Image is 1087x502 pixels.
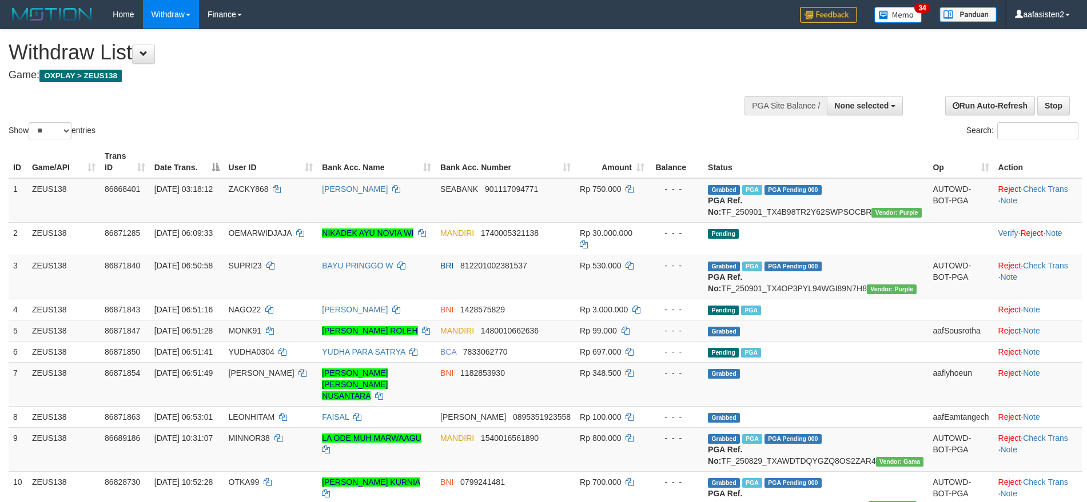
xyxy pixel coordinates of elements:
[928,178,993,223] td: AUTOWD-BOT-PGA
[998,261,1021,270] a: Reject
[460,477,505,487] span: Copy 0799241481 to clipboard
[945,96,1035,115] a: Run Auto-Refresh
[654,346,699,358] div: - - -
[9,299,27,320] td: 4
[1000,489,1017,498] a: Note
[827,96,903,115] button: None selected
[580,433,621,443] span: Rp 800.000
[741,348,761,358] span: Marked by aafpengsreynich
[876,457,924,467] span: Vendor URL: https://trx31.1velocity.biz
[105,433,140,443] span: 86689186
[460,305,505,314] span: Copy 1428575829 to clipboard
[229,326,262,335] span: MONK91
[440,412,506,421] span: [PERSON_NAME]
[1023,326,1040,335] a: Note
[224,146,318,178] th: User ID: activate to sort column ascending
[998,326,1021,335] a: Reject
[460,261,527,270] span: Copy 812201002381537 to clipboard
[322,477,420,487] a: [PERSON_NAME] KURNIA
[654,304,699,315] div: - - -
[580,305,628,314] span: Rp 3.000.000
[481,326,539,335] span: Copy 1480010662636 to clipboard
[708,434,740,444] span: Grabbed
[440,261,453,270] span: BRI
[154,305,213,314] span: [DATE] 06:51:16
[105,368,140,377] span: 86871854
[998,368,1021,377] a: Reject
[9,41,713,64] h1: Withdraw List
[654,260,699,271] div: - - -
[440,184,478,194] span: SEABANK
[998,412,1021,421] a: Reject
[229,184,269,194] span: ZACKY868
[9,427,27,471] td: 9
[994,299,1082,320] td: ·
[9,178,27,223] td: 1
[994,406,1082,427] td: ·
[1000,445,1017,454] a: Note
[229,261,262,270] span: SUPRI23
[440,477,453,487] span: BNI
[229,228,292,238] span: OEMARWIDJAJA
[649,146,703,178] th: Balance
[742,434,762,444] span: Marked by aafkaynarin
[154,347,213,356] span: [DATE] 06:51:41
[105,326,140,335] span: 86871847
[322,368,388,400] a: [PERSON_NAME] [PERSON_NAME] NUSANTARA
[440,433,474,443] span: MANDIRI
[1023,433,1068,443] a: Check Trans
[742,185,762,195] span: Marked by aaftrukkakada
[229,305,261,314] span: NAGO22
[440,305,453,314] span: BNI
[939,7,997,22] img: panduan.png
[998,433,1021,443] a: Reject
[27,222,100,255] td: ZEUS138
[654,411,699,423] div: - - -
[105,305,140,314] span: 86871843
[317,146,436,178] th: Bank Acc. Name: activate to sort column ascending
[871,208,921,218] span: Vendor URL: https://trx4.1velocity.biz
[27,146,100,178] th: Game/API: activate to sort column ascending
[708,272,742,293] b: PGA Ref. No:
[580,347,621,356] span: Rp 697.000
[765,185,822,195] span: PGA Pending
[994,178,1082,223] td: · ·
[1023,412,1040,421] a: Note
[580,368,621,377] span: Rp 348.500
[229,477,260,487] span: OTKA99
[27,427,100,471] td: ZEUS138
[765,434,822,444] span: PGA Pending
[708,478,740,488] span: Grabbed
[580,412,621,421] span: Rp 100.000
[27,362,100,406] td: ZEUS138
[703,255,928,299] td: TF_250901_TX4OP3PYL94WGI89N7H8
[744,96,827,115] div: PGA Site Balance /
[994,341,1082,362] td: ·
[9,222,27,255] td: 2
[27,255,100,299] td: ZEUS138
[322,261,393,270] a: BAYU PRINGGO W
[703,178,928,223] td: TF_250901_TX4B98TR2Y62SWPSOCBR
[708,445,742,465] b: PGA Ref. No:
[440,326,474,335] span: MANDIRI
[9,320,27,341] td: 5
[485,184,538,194] span: Copy 901117094771 to clipboard
[105,347,140,356] span: 86871850
[998,228,1018,238] a: Verify
[322,305,388,314] a: [PERSON_NAME]
[100,146,150,178] th: Trans ID: activate to sort column ascending
[9,6,95,23] img: MOTION_logo.png
[105,261,140,270] span: 86871840
[154,261,213,270] span: [DATE] 06:50:58
[708,196,742,216] b: PGA Ref. No:
[27,341,100,362] td: ZEUS138
[27,320,100,341] td: ZEUS138
[708,306,739,315] span: Pending
[154,368,213,377] span: [DATE] 06:51:49
[575,146,649,178] th: Amount: activate to sort column ascending
[229,368,294,377] span: [PERSON_NAME]
[440,347,456,356] span: BCA
[27,299,100,320] td: ZEUS138
[481,228,539,238] span: Copy 1740005321138 to clipboard
[154,228,213,238] span: [DATE] 06:09:33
